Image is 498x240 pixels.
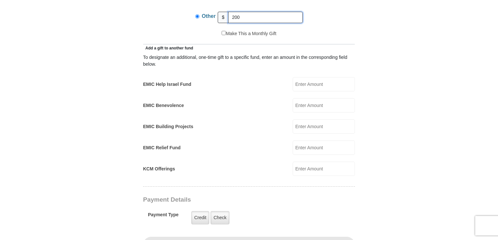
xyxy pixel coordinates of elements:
[143,166,175,172] label: KCM Offerings
[293,140,355,155] input: Enter Amount
[143,123,193,130] label: EMIC Building Projects
[211,211,229,224] label: Check
[293,162,355,176] input: Enter Amount
[293,77,355,91] input: Enter Amount
[293,119,355,134] input: Enter Amount
[143,102,184,109] label: EMIC Benevolence
[222,30,276,37] label: Make This a Monthly Gift
[143,144,181,151] label: EMIC Relief Fund
[191,211,209,224] label: Credit
[143,196,309,204] h3: Payment Details
[222,31,226,35] input: Make This a Monthly Gift
[293,98,355,113] input: Enter Amount
[218,12,229,23] span: $
[143,81,191,88] label: EMIC Help Israel Fund
[228,12,303,23] input: Other Amount
[202,13,216,19] span: Other
[143,46,193,50] span: Add a gift to another fund
[148,212,179,221] h5: Payment Type
[143,54,355,68] div: To designate an additional, one-time gift to a specific fund, enter an amount in the correspondin...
